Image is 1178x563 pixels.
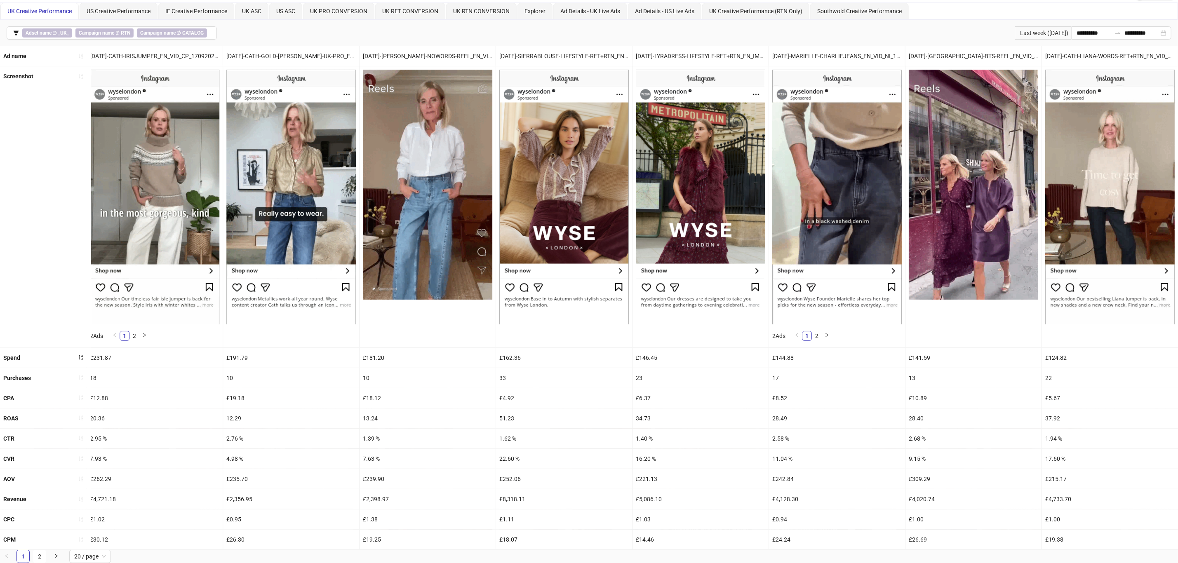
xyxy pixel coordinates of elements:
div: £24.24 [769,530,905,549]
div: £26.69 [905,530,1042,549]
div: £6.37 [632,388,769,408]
div: £5.67 [1042,388,1178,408]
span: US ASC [276,8,295,14]
img: Screenshot 120231563274360055 [636,70,765,324]
span: filter [13,30,19,36]
div: £309.29 [905,469,1042,489]
div: £1.03 [632,509,769,529]
li: 2 [812,331,822,341]
b: AOV [3,476,15,482]
div: £2,398.97 [360,489,496,509]
span: sort-ascending [78,73,84,79]
div: £19.18 [223,388,359,408]
div: 9.15 % [905,449,1042,469]
div: [DATE]-CATH-LIANA-WORDS-RET+RTN_EN_VID_CP_20082025_F_CC_SC7_USP4_LOFI [1042,46,1178,66]
li: Next Page [49,550,63,563]
div: £4,733.70 [1042,489,1178,509]
button: right [822,331,832,341]
span: sort-ascending [78,537,84,542]
b: Screenshot [3,73,33,80]
div: £1.02 [87,509,223,529]
div: £12.88 [87,388,223,408]
div: £10.89 [905,388,1042,408]
div: 33 [496,368,632,388]
div: 17.60 % [1042,449,1178,469]
span: Explorer [524,8,546,14]
a: 1 [120,331,129,340]
div: £221.13 [632,469,769,489]
div: £18.07 [496,530,632,549]
img: Screenshot 120232125959630055 [772,70,902,324]
b: CPM [3,536,16,543]
span: sort-ascending [78,415,84,421]
div: 10 [360,368,496,388]
li: Next Page [822,331,832,341]
div: 1.62 % [496,429,632,448]
span: sort-ascending [78,496,84,502]
img: Screenshot 120231562803130055 [909,70,1038,300]
span: sort-ascending [78,375,84,380]
div: £215.17 [1042,469,1178,489]
div: [DATE]-MARIELLE-CHARLIEJEANS_EN_VID_NI_12092025_F_CC_SC7_USP4_NEWSEASON [769,46,905,66]
span: UK Creative Performance (RTN Only) [709,8,802,14]
span: right [142,333,147,338]
li: Next Page [139,331,149,341]
div: £4,020.74 [905,489,1042,509]
a: 1 [17,550,29,563]
div: [DATE]-[GEOGRAPHIC_DATA]-BTS-REEL_EN_VID_NI_20082025_F_CC_SC8_USP11_LOFI [905,46,1042,66]
div: £1.00 [1042,509,1178,529]
b: CATALOG [182,30,204,36]
div: 7.63 % [360,449,496,469]
div: £1.00 [905,509,1042,529]
div: 2.95 % [87,429,223,448]
button: Adset name ∋ _UK_Campaign name ∌ RTNCampaign name ∌ CATALOG [7,26,217,40]
div: [DATE]-CATH-IRISJUMPER_EN_VID_CP_17092025_F_CC_SC13_USP9_NEWSEASON [87,46,223,66]
div: £5,086.10 [632,489,769,509]
div: 20.36 [87,408,223,428]
span: sort-ascending [78,476,84,482]
b: Ad name [3,53,26,59]
div: 23 [632,368,769,388]
img: Screenshot 120230940428180055 [363,70,492,300]
span: swap-right [1115,30,1121,36]
span: left [112,333,117,338]
div: £0.94 [769,509,905,529]
span: ∌ [75,28,134,38]
span: 2 Ads [90,333,103,339]
div: £124.82 [1042,348,1178,368]
div: 17 [769,368,905,388]
span: to [1115,30,1121,36]
span: sort-ascending [78,53,84,59]
b: CPC [3,516,14,523]
span: sort-ascending [78,435,84,441]
div: £235.70 [223,469,359,489]
b: Campaign name [140,30,176,36]
div: 13.24 [360,408,496,428]
span: UK Creative Performance [7,8,72,14]
div: 11.04 % [769,449,905,469]
div: £19.38 [1042,530,1178,549]
div: £2,356.95 [223,489,359,509]
b: Spend [3,354,20,361]
div: £4.92 [496,388,632,408]
button: left [110,331,120,341]
b: Revenue [3,496,26,502]
button: right [49,550,63,563]
button: right [139,331,149,341]
b: Purchases [3,375,31,381]
div: 13 [905,368,1042,388]
span: sort-descending [78,354,84,360]
div: 2.68 % [905,429,1042,448]
div: 34.73 [632,408,769,428]
div: 28.40 [905,408,1042,428]
div: £30.12 [87,530,223,549]
span: Ad Details - UK Live Ads [560,8,620,14]
span: Southwold Creative Performance [817,8,902,14]
img: Screenshot 120231563291130055 [499,70,629,324]
div: 1.40 % [632,429,769,448]
span: right [824,333,829,338]
img: Screenshot 120232125152970055 [226,70,356,324]
div: £141.59 [905,348,1042,368]
div: 1.39 % [360,429,496,448]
